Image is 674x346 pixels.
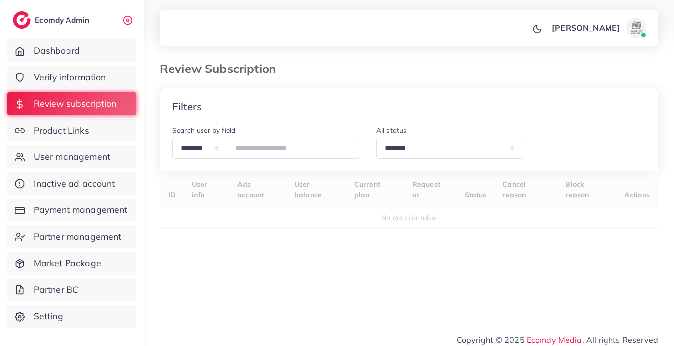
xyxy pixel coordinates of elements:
span: Copyright © 2025 [457,334,658,346]
span: Review subscription [34,97,117,110]
span: Inactive ad account [34,177,115,190]
span: Payment management [34,204,128,216]
h4: Filters [172,100,202,113]
a: Product Links [7,119,136,142]
a: Partner BC [7,278,136,301]
a: Verify information [7,66,136,89]
span: , All rights Reserved [582,334,658,346]
a: logoEcomdy Admin [13,11,92,29]
a: Inactive ad account [7,172,136,195]
a: Payment management [7,199,136,221]
label: Search user by field [172,125,235,135]
a: [PERSON_NAME]avatar [546,18,650,38]
span: Verify information [34,71,106,84]
span: Product Links [34,124,89,137]
p: [PERSON_NAME] [552,22,620,34]
span: User management [34,150,110,163]
span: Partner management [34,230,122,243]
h2: Ecomdy Admin [35,15,92,25]
span: Partner BC [34,283,79,296]
span: Market Package [34,257,101,270]
a: User management [7,145,136,168]
h3: Review Subscription [160,62,284,76]
a: Setting [7,305,136,328]
a: Partner management [7,225,136,248]
a: Review subscription [7,92,136,115]
span: Setting [34,310,63,323]
img: logo [13,11,31,29]
label: All status [376,125,407,135]
span: Dashboard [34,44,80,57]
a: Market Package [7,252,136,275]
a: Dashboard [7,39,136,62]
a: Ecomdy Media [527,335,582,345]
img: avatar [626,18,646,38]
